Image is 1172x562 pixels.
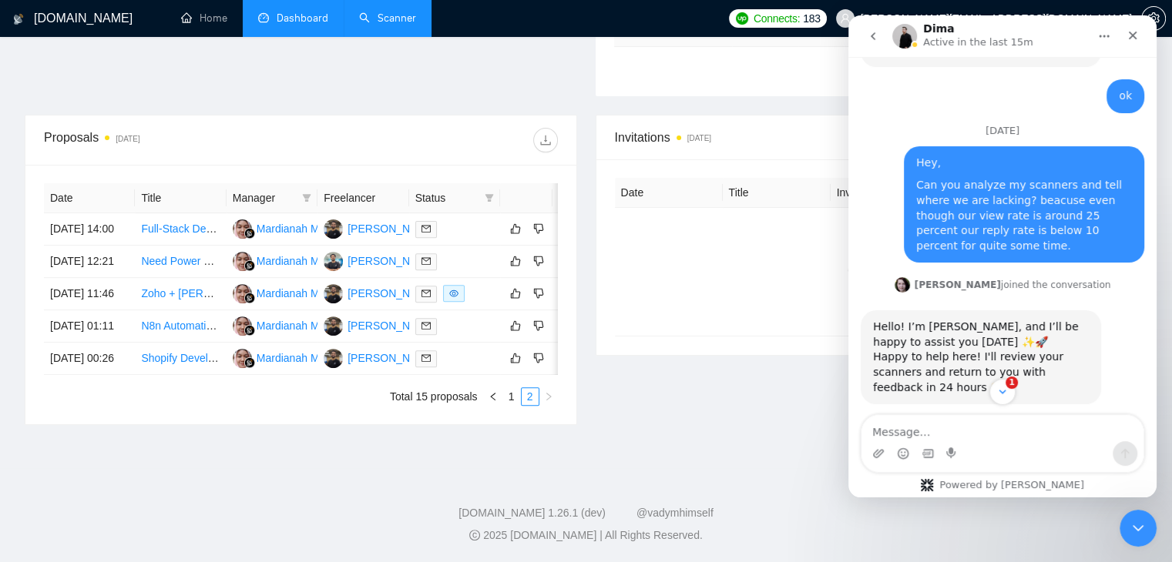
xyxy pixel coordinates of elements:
div: No data [627,282,1117,299]
img: logo [13,7,24,32]
img: gigradar-bm.png [244,325,255,336]
li: Previous Page [484,387,502,406]
button: like [506,316,525,335]
li: 2 [521,387,539,406]
button: dislike [529,252,548,270]
a: MMMardianah Mardianah [233,254,361,266]
img: upwork-logo.png [736,12,748,25]
span: dislike [533,287,544,299]
div: Mardianah Mardianah [257,350,361,366]
th: Manager [227,183,317,213]
th: Title [723,178,831,208]
td: Need Power BI developer [135,246,226,278]
img: gigradar-bm.png [244,357,255,368]
td: [DATE] 00:26 [44,343,135,375]
a: @vadymhimself [636,507,714,519]
div: [PERSON_NAME] [348,350,436,366]
span: mail [421,353,431,363]
a: 1 [503,388,520,405]
th: Title [135,183,226,213]
img: MJ [324,316,343,336]
td: [DATE] 11:46 [44,278,135,310]
img: gigradar-bm.png [244,260,255,271]
a: searchScanner [359,12,416,25]
button: dislike [529,316,548,335]
td: N8n Automation Expert with Coding Skills & Lovable.ai Integration Experience Description - LONG TERM [135,310,226,343]
button: left [484,387,502,406]
td: Full-Stack Developer Wanted — Help Us Scale a Smart Web Platform for 3D Modeling [135,213,226,246]
td: [DATE] 12:21 [44,246,135,278]
div: Mardianah Mardianah [257,317,361,334]
button: like [506,252,525,270]
img: MJ [324,349,343,368]
span: mail [421,224,431,233]
a: setting [1141,12,1166,25]
span: like [510,319,521,332]
span: like [510,352,521,364]
button: setting [1141,6,1166,31]
img: MJ [324,284,343,303]
img: MM [233,316,252,336]
td: [DATE] 14:00 [44,213,135,246]
time: [DATE] [687,134,711,142]
img: MM [233,252,252,271]
iframe: To enrich screen reader interactions, please activate Accessibility in Grammarly extension settings [1120,510,1157,547]
td: [DATE] 01:11 [44,310,135,343]
span: 183 [803,10,820,27]
span: Status [415,189,479,206]
a: homeHome [181,12,227,25]
a: [DOMAIN_NAME] 1.26.1 (dev) [458,507,606,519]
a: MJ[PERSON_NAME] [324,286,436,299]
button: like [506,349,525,367]
span: right [544,392,553,401]
img: MM [233,349,252,368]
a: Zoho + [PERSON_NAME] [141,287,267,299]
span: filter [482,186,497,209]
a: Need Power BI developer [141,255,264,267]
iframe: To enrich screen reader interactions, please activate Accessibility in Grammarly extension settings [848,15,1157,497]
img: TS [324,252,343,271]
span: eye [449,289,458,298]
a: Full-Stack Developer Wanted — Help Us Scale a Smart Web Platform for 3D Modeling [141,222,554,235]
span: setting [1142,12,1165,25]
span: copyright [469,530,480,540]
div: [PERSON_NAME] [348,220,436,237]
img: MM [233,219,252,239]
span: filter [485,193,494,202]
a: MMMardianah Mardianah [233,286,361,299]
a: MMMardianah Mardianah [233,319,361,331]
span: mail [421,256,431,266]
a: TS[PERSON_NAME] [324,254,436,266]
img: gigradar-bm.png [244,293,255,303]
span: dashboard [258,12,269,23]
a: MJ[PERSON_NAME] [324,222,436,234]
a: MJ[PERSON_NAME] [324,319,436,331]
td: Shopify Developer Custom Checkout, CRO & Maintenance Support [135,343,226,375]
a: N8n Automation Expert with Coding Skills & [URL] Integration Experience Description - LONG TERM [141,319,622,332]
span: dislike [533,255,544,267]
span: dislike [533,222,544,235]
li: 1 [502,387,521,406]
span: like [510,255,521,267]
span: like [510,287,521,299]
